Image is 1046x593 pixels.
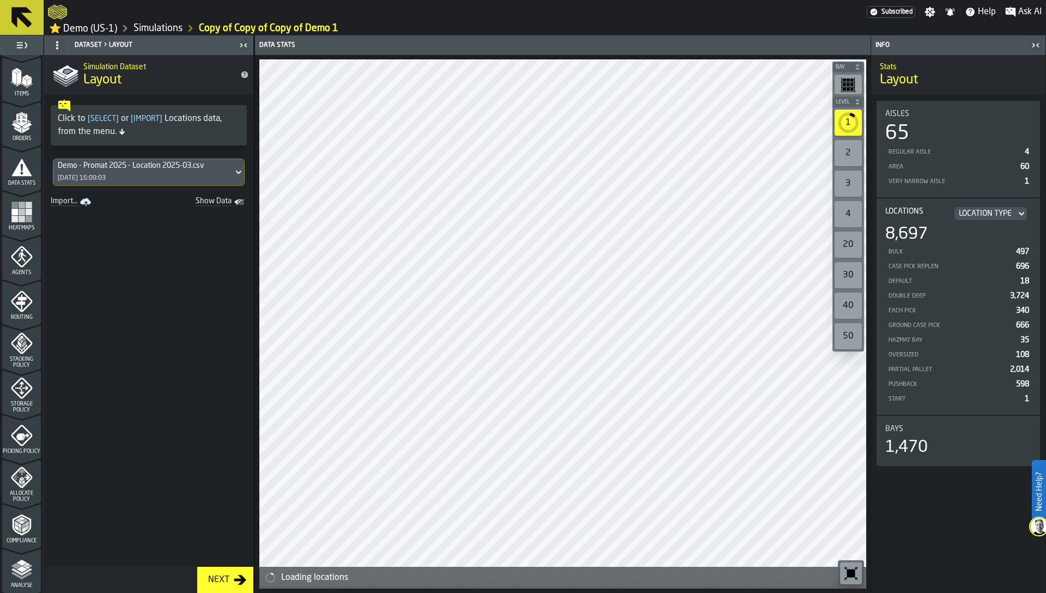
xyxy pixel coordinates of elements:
div: EACH PICK [887,307,1012,314]
label: button-toggle-Notifications [940,7,960,17]
div: 1 [835,110,862,136]
div: Regular Aisle [887,149,1020,156]
li: menu Items [2,57,41,101]
div: Title [885,110,1031,118]
div: StatList-item-DOUBLE DEEP [885,288,1031,303]
span: 1 [1025,178,1029,185]
div: OVERSIZED [887,352,1012,359]
span: 3,724 [1010,292,1029,300]
span: Data Stats [2,180,41,186]
a: toggle-dataset-table-Show Data [153,195,251,210]
a: logo-header [261,565,323,586]
div: 4 [835,201,862,227]
span: Import [129,115,165,123]
div: button-toolbar-undefined [832,229,864,260]
button: button- [832,62,864,72]
div: BULK [887,249,1012,256]
div: button-toolbar-undefined [832,168,864,199]
div: Title [885,207,1031,220]
div: Area [887,164,1016,171]
li: menu Heatmaps [2,191,41,235]
span: [ [131,115,133,123]
div: 30 [835,262,862,288]
span: 108 [1016,351,1029,359]
span: Aisles [885,110,909,118]
div: button-toolbar-undefined [832,291,864,321]
label: Need Help? [1033,461,1045,522]
span: Help [978,5,996,19]
div: button-toolbar-undefined [838,560,864,586]
div: Info [873,41,1028,49]
header: Data Stats [255,35,871,55]
div: 40 [835,293,862,319]
h2: Sub Title [880,60,1037,71]
div: Locations [885,207,948,220]
div: StatList-item-Very Narrow Aisle [885,174,1031,189]
span: Compliance [2,538,41,544]
span: Show Data [157,197,232,208]
a: link-to-/wh/i/103622fe-4b04-4da1-b95f-2619b9c959cc/simulations/7c7df399-9104-4021-942b-0fab8fe44eaa [199,22,338,34]
div: CASE PICK REPLEN [887,263,1012,270]
div: Click to or Locations data, from the menu. [58,112,240,138]
li: menu Stacking Policy [2,325,41,369]
span: 340 [1016,307,1029,314]
span: 497 [1016,248,1029,256]
span: [ [88,115,90,123]
span: 18 [1020,277,1029,285]
button: button- [832,96,864,107]
div: DEFAULT [887,278,1016,285]
div: GROUND CASE PICK [887,322,1012,329]
div: 8,697 [885,225,928,244]
label: button-toggle-Settings [920,7,940,17]
li: menu Allocate Policy [2,459,41,503]
div: button-toolbar-undefined [832,321,864,352]
div: PUSHBACK [887,381,1012,388]
div: Dataset > Layout [46,37,236,54]
div: StatList-item-OVERSIZED [885,347,1031,362]
div: Title [885,425,1031,433]
div: Next [204,573,234,586]
li: menu Assignment [2,13,41,56]
div: stat-Bays [877,416,1040,466]
span: Allocate Policy [2,491,41,503]
div: StatList-item-HAZMAT BAY [885,332,1031,347]
div: [DATE] 16:09:03 [58,174,106,182]
li: menu Orders [2,102,41,146]
div: button-toolbar-undefined [832,138,864,168]
div: DropdownMenuValue-LOCATION_RACKING_TYPE [959,209,1012,218]
div: 3 [835,171,862,197]
div: Data Stats [257,41,564,49]
div: stat-Aisles [877,101,1040,197]
span: Level [834,99,852,105]
div: StatList-item-Regular Aisle [885,144,1031,159]
div: StatList-item-PUSHBACK [885,377,1031,391]
div: 2 [835,140,862,166]
span: Bays [885,425,903,433]
a: link-to-/wh/i/103622fe-4b04-4da1-b95f-2619b9c959cc [133,22,183,34]
div: 1,470 [885,438,928,457]
span: Layout [880,71,918,89]
div: button-toolbar-undefined [832,107,864,138]
div: StatList-item-CASE PICK REPLEN [885,259,1031,274]
div: DropdownMenuValue-2a1fedc5-ed5d-48a9-8678-4ba1cc674ac5[DATE] 16:09:03 [53,159,245,186]
li: menu Compliance [2,504,41,548]
div: 20 [835,232,862,258]
div: Menu Subscription [867,6,915,18]
span: Picking Policy [2,449,41,455]
span: Orders [2,136,41,142]
span: Layout [83,71,121,89]
li: menu Agents [2,236,41,280]
span: 696 [1016,263,1029,270]
div: StatList-item-DEFAULT [885,274,1031,288]
span: 598 [1016,380,1029,388]
span: Ask AI [1018,5,1042,19]
li: menu Data Stats [2,147,41,190]
span: Select [86,115,121,123]
label: button-toggle-Help [960,5,1000,19]
span: 2,014 [1010,366,1029,373]
span: 4 [1025,148,1029,156]
span: Agents [2,270,41,276]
